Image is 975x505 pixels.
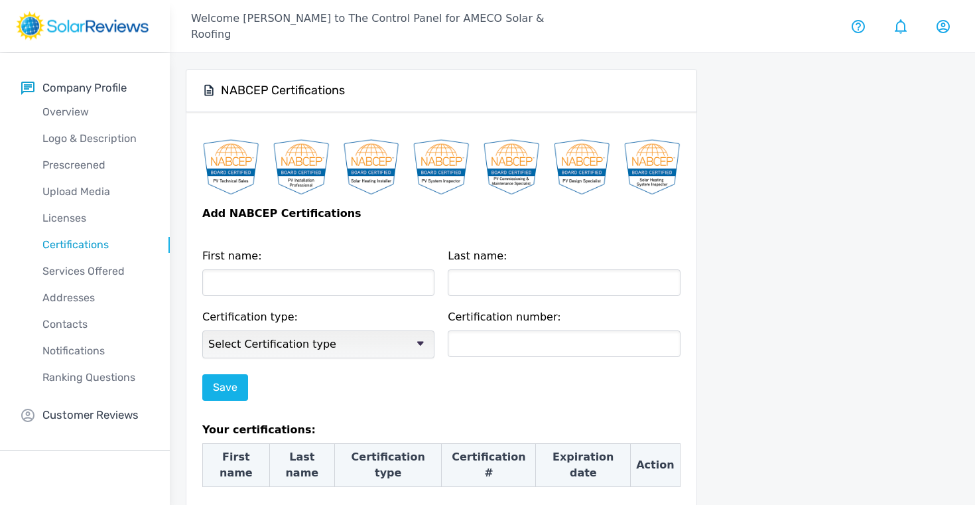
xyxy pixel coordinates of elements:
a: Licenses [21,205,170,232]
p: Certification type: [202,309,434,330]
img: icon_NABCEP-PV.png [273,139,330,196]
p: Your certifications: [202,422,681,443]
p: Last name: [448,248,680,269]
img: icon_NABCEP-PV-Com-Maintenance-Spec.png [483,139,540,196]
img: nabcep_pv_system_inspector.png [413,139,470,196]
p: Welcome [PERSON_NAME] to The Control Panel for AMECO Solar & Roofing [191,11,572,42]
p: Certifications [21,237,170,253]
h5: NABCEP Certifications [221,83,345,98]
img: icon_NABCEP-Solar-Heating.png [343,139,400,196]
th: Action [631,444,680,487]
p: Contacts [21,317,170,332]
p: Licenses [21,210,170,226]
p: Addresses [21,290,170,306]
a: Upload Media [21,179,170,205]
p: Customer Reviews [42,407,139,423]
p: Prescreened [21,157,170,173]
th: Last name [269,444,334,487]
p: Overview [21,104,170,120]
a: Overview [21,99,170,125]
p: First name: [202,248,434,269]
p: Add NABCEP Certifications [202,206,681,232]
p: Notifications [21,343,170,359]
img: icon_NABCEP-Solar-Heating-System-Inspector.png [623,139,681,196]
a: Addresses [21,285,170,311]
th: Expiration date [536,444,631,487]
th: Certification # [442,444,536,487]
p: Services Offered [21,263,170,279]
a: Notifications [21,338,170,364]
p: Logo & Description [21,131,170,147]
p: Upload Media [21,184,170,200]
a: Certifications [21,232,170,258]
a: Contacts [21,311,170,338]
th: First name [203,444,270,487]
a: Prescreened [21,152,170,179]
a: Logo & Description [21,125,170,152]
a: Services Offered [21,258,170,285]
a: Save [202,374,248,401]
p: Company Profile [42,80,127,96]
a: Ranking Questions [21,364,170,391]
th: Certification type [334,444,441,487]
img: icon_NABCEP-Sales.png [202,139,259,196]
p: Ranking Questions [21,370,170,386]
img: icon_NABCEP-PV-Design-Specialist.png [553,139,610,196]
p: Certification number: [448,309,680,330]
